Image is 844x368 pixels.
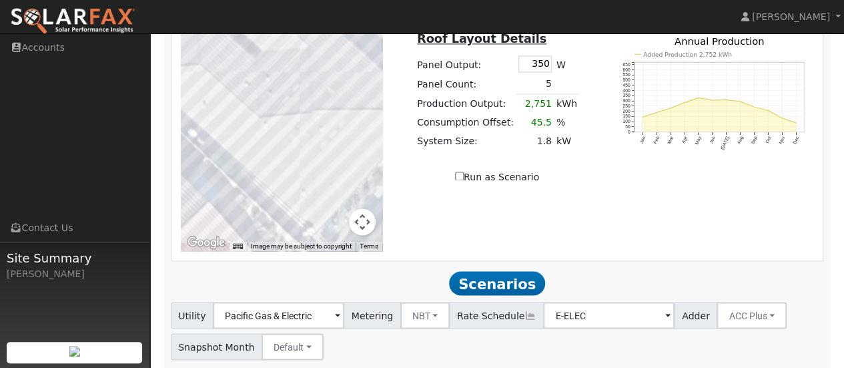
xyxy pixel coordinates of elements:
text: 650 [622,61,630,66]
button: Keyboard shortcuts [233,242,242,251]
text: Apr [681,135,689,144]
circle: onclick="" [795,122,797,124]
text: 50 [625,124,630,128]
td: Panel Count: [415,75,516,94]
td: 5 [516,75,554,94]
text: 450 [622,82,630,87]
button: Map camera controls [349,208,376,235]
circle: onclick="" [642,116,644,118]
button: ACC Plus [717,302,787,329]
text: Oct [765,135,772,144]
circle: onclick="" [656,112,658,114]
text: 0 [628,129,630,134]
img: SolarFax [10,7,135,35]
text: 150 [622,114,630,118]
td: Consumption Offset: [415,113,516,132]
td: kWh [554,94,579,114]
text: Jun [709,135,716,144]
text: 350 [622,93,630,98]
text: [DATE] [720,135,731,150]
input: Select a Utility [213,302,344,329]
text: Annual Production [675,35,765,46]
text: Aug [736,135,744,144]
td: System Size: [415,132,516,150]
span: Utility [171,302,214,329]
text: Dec [792,135,800,144]
circle: onclick="" [712,99,714,101]
input: Select a Rate Schedule [543,302,675,329]
td: kW [554,132,579,150]
span: Metering [344,302,401,329]
text: 200 [622,108,630,113]
u: Roof Layout Details [417,32,546,45]
text: 300 [622,98,630,103]
circle: onclick="" [670,107,672,109]
circle: onclick="" [684,102,686,104]
circle: onclick="" [698,97,700,99]
span: Adder [674,302,717,329]
div: [PERSON_NAME] [7,267,143,281]
text: Mar [667,135,675,144]
td: Production Output: [415,94,516,114]
a: Terms (opens in new tab) [360,242,378,250]
text: 400 [622,87,630,92]
text: Sep [750,135,758,144]
text: Nov [778,135,786,144]
text: 500 [622,77,630,82]
text: 550 [622,72,630,77]
input: Run as Scenario [455,172,464,180]
text: Feb [653,135,660,144]
text: Added Production 2,752 kWh [643,50,732,57]
span: Rate Schedule [449,302,544,329]
text: Jan [639,135,646,144]
a: Open this area in Google Maps (opens a new window) [184,234,228,251]
img: retrieve [69,346,80,357]
img: Google [184,234,228,251]
circle: onclick="" [739,100,741,102]
text: May [694,135,703,145]
label: Run as Scenario [455,170,539,184]
span: Image may be subject to copyright [251,242,352,250]
span: Snapshot Month [171,333,263,360]
span: Site Summary [7,249,143,267]
td: W [554,53,579,75]
td: 1.8 [516,132,554,150]
button: Default [262,333,324,360]
span: [PERSON_NAME] [752,11,830,22]
td: Panel Output: [415,53,516,75]
circle: onclick="" [781,117,783,119]
span: Scenarios [449,271,544,295]
td: % [554,113,579,132]
circle: onclick="" [767,110,769,112]
text: 600 [622,67,630,71]
td: 2,751 [516,94,554,114]
button: NBT [400,302,450,329]
text: 250 [622,103,630,108]
circle: onclick="" [753,106,755,108]
td: 45.5 [516,113,554,132]
circle: onclick="" [725,99,727,101]
text: 100 [622,119,630,124]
